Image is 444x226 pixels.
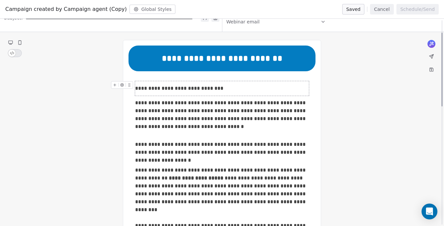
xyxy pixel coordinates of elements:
span: Webinar email [226,18,260,25]
div: Open Intercom Messenger [422,204,437,219]
button: Saved [342,4,364,15]
span: Subject: [4,15,23,31]
button: Schedule/Send [396,4,439,15]
button: Cancel [370,4,393,15]
span: Campaign created by Campaign agent (Copy) [5,5,127,13]
button: Global Styles [129,5,176,14]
